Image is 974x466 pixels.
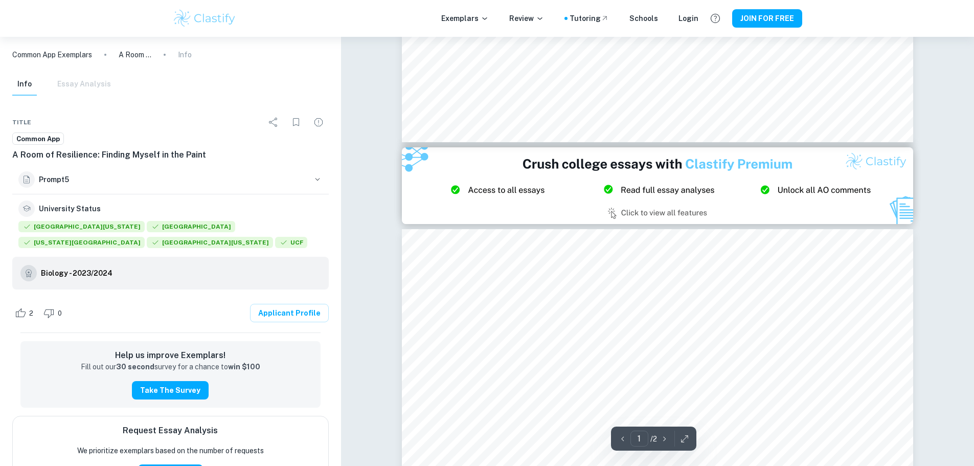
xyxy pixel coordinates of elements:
strong: win $100 [228,363,260,371]
h6: Prompt 5 [39,174,308,185]
span: [GEOGRAPHIC_DATA][US_STATE] [147,237,273,248]
span: UCF [275,237,307,248]
a: Applicant Profile [250,304,329,322]
h6: Biology - 2023/2024 [41,268,112,279]
div: Accepted: University of Miami [147,221,235,235]
p: Review [509,13,544,24]
h6: University Status [39,203,101,214]
button: Prompt5 [12,165,329,194]
span: Title [12,118,31,127]
span: [US_STATE][GEOGRAPHIC_DATA] [18,237,145,248]
div: Report issue [308,112,329,132]
p: Info [178,49,192,60]
button: JOIN FOR FREE [732,9,802,28]
a: Tutoring [570,13,609,24]
span: 2 [24,308,39,319]
img: Clastify logo [172,8,237,29]
span: Common App [13,134,63,144]
div: Share [263,112,284,132]
strong: 30 second [116,363,154,371]
span: [GEOGRAPHIC_DATA][US_STATE] [18,221,145,232]
a: Common App Exemplars [12,49,92,60]
a: Biology - 2023/2024 [41,265,112,281]
p: We prioritize exemplars based on the number of requests [77,445,264,456]
button: Help and Feedback [707,10,724,27]
a: Schools [629,13,658,24]
button: Info [12,73,37,96]
p: Exemplars [441,13,489,24]
a: Login [678,13,698,24]
div: Bookmark [286,112,306,132]
div: Like [12,305,39,321]
p: A Room of Resilience: Finding Myself in the Paint [119,49,151,60]
button: Take the Survey [132,381,209,400]
h6: Help us improve Exemplars! [29,349,312,362]
div: Accepted: University of South Florida [147,237,273,251]
span: [GEOGRAPHIC_DATA] [147,221,235,232]
div: Accepted: University of Central Florida [275,237,307,251]
span: 0 [52,308,67,319]
p: Fill out our survey for a chance to [81,362,260,373]
div: Accepted: University of Florida [18,221,145,235]
h6: A Room of Resilience: Finding Myself in the Paint [12,149,329,161]
h6: Request Essay Analysis [123,425,218,437]
img: Ad [402,147,913,224]
div: Dislike [41,305,67,321]
a: Common App [12,132,64,145]
div: Accepted: Florida State University [18,237,145,251]
p: / 2 [650,433,657,445]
